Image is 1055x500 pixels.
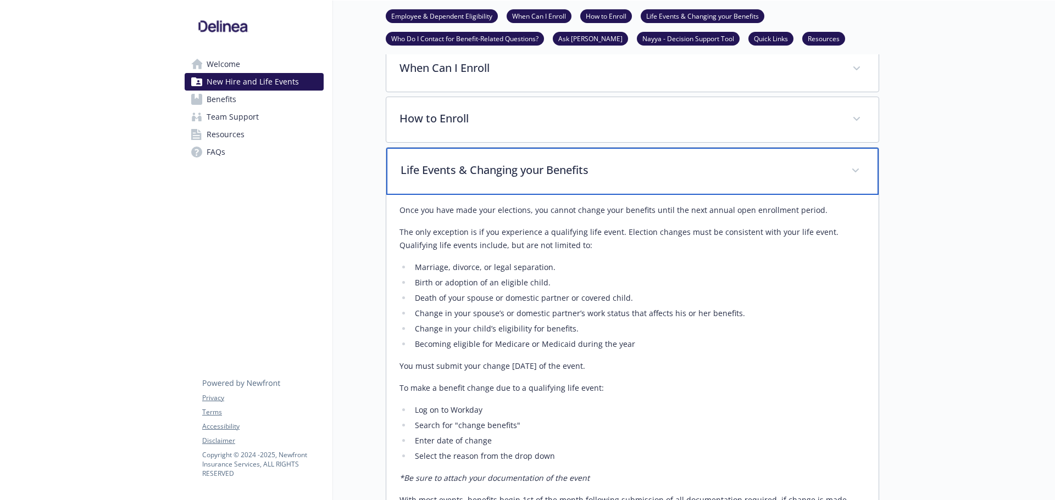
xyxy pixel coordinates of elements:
[202,407,323,417] a: Terms
[580,10,632,21] a: How to Enroll
[399,204,865,217] p: Once you have made your elections, you cannot change your benefits until the next annual open enr...
[386,97,879,142] div: How to Enroll
[386,10,498,21] a: Employee & Dependent Eligibility
[412,338,865,351] li: Becoming eligible for Medicare or Medicaid during the year
[386,33,544,43] a: Who Do I Contact for Benefit-Related Questions?
[202,393,323,403] a: Privacy
[412,419,865,432] li: Search for "change benefits"
[399,110,839,127] p: How to Enroll
[386,148,879,195] div: Life Events & Changing your Benefits
[399,226,865,252] p: The only exception is if you experience a qualifying life event. Election changes must be consist...
[386,47,879,92] div: When Can I Enroll
[202,422,323,431] a: Accessibility
[412,322,865,335] li: Change in your child’s eligibility for benefits.
[185,108,324,126] a: Team Support
[553,33,628,43] a: Ask [PERSON_NAME]
[185,91,324,108] a: Benefits
[399,381,865,395] p: To make a benefit change due to a qualifying life event:
[207,55,240,73] span: Welcome
[399,473,590,483] em: *Be sure to attach your documentation of the event
[412,276,865,289] li: Birth or adoption of an eligible child.
[507,10,571,21] a: When Can I Enroll
[202,450,323,478] p: Copyright © 2024 - 2025 , Newfront Insurance Services, ALL RIGHTS RESERVED
[637,33,740,43] a: Nayya - Decision Support Tool
[399,359,865,373] p: You must submit your change [DATE] of the event.
[202,436,323,446] a: Disclaimer
[207,143,225,161] span: FAQs
[412,403,865,417] li: Log on to Workday
[401,162,838,178] p: Life Events & Changing your Benefits
[412,450,865,463] li: Select the reason from the drop down
[412,307,865,320] li: Change in your spouse’s or domestic partner’s work status that affects his or her benefits.
[185,55,324,73] a: Welcome
[748,33,793,43] a: Quick Links
[412,434,865,447] li: Enter date of change
[207,91,236,108] span: Benefits
[802,33,845,43] a: Resources
[185,73,324,91] a: New Hire and Life Events
[641,10,764,21] a: Life Events & Changing your Benefits
[185,143,324,161] a: FAQs
[412,261,865,274] li: Marriage, divorce, or legal separation.
[207,126,245,143] span: Resources
[185,126,324,143] a: Resources
[412,291,865,305] li: Death of your spouse or domestic partner or covered child.
[399,60,839,76] p: When Can I Enroll
[207,73,299,91] span: New Hire and Life Events
[207,108,259,126] span: Team Support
